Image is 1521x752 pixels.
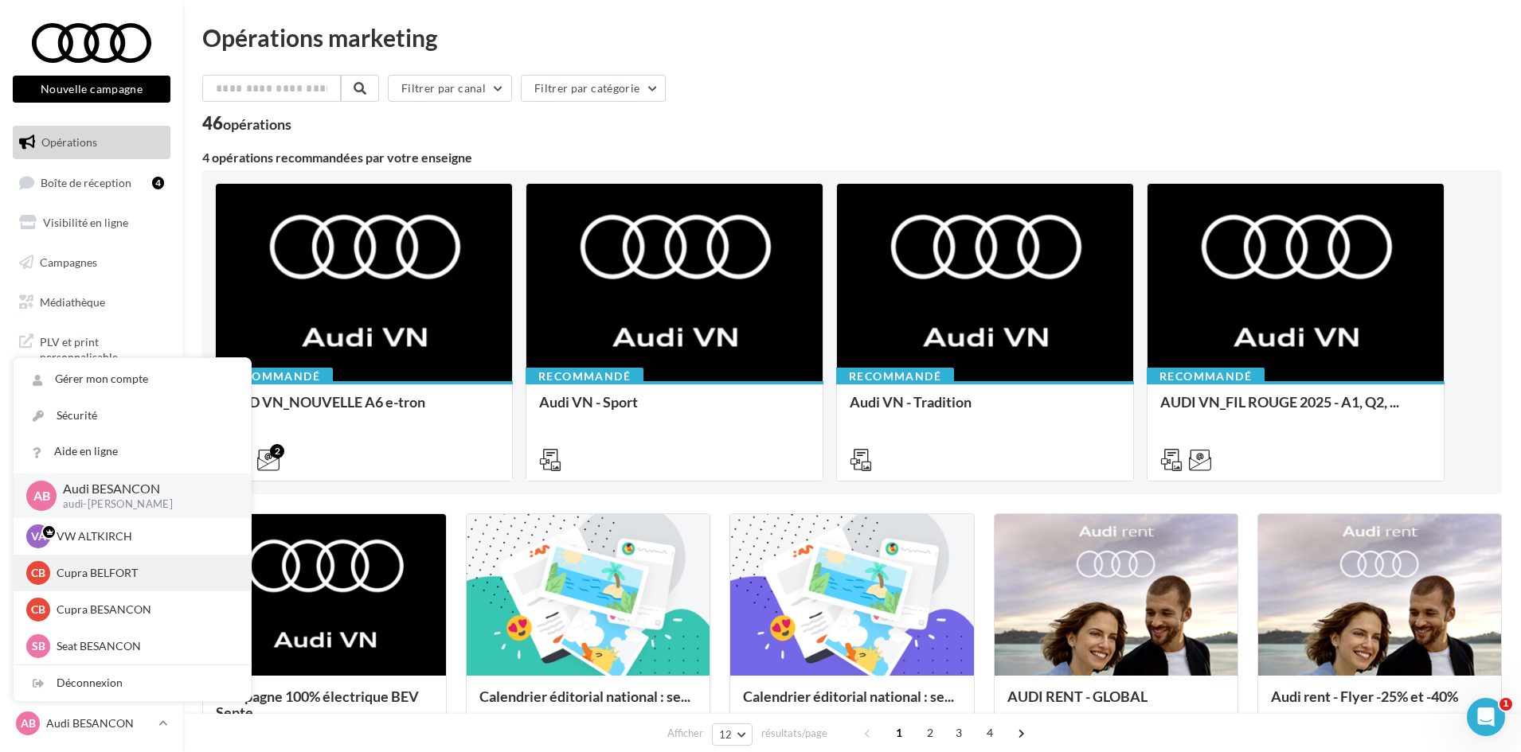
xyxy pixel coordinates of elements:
[21,715,36,731] span: AB
[977,720,1003,746] span: 4
[33,486,50,505] span: AB
[719,728,733,741] span: 12
[57,565,232,581] p: Cupra BELFORT
[10,126,174,159] a: Opérations
[14,665,251,701] div: Déconnexion
[216,688,419,721] span: Campagne 100% électrique BEV Septe...
[14,361,251,397] a: Gérer mon compte
[41,175,131,189] span: Boîte de réception
[202,115,291,132] div: 46
[40,255,97,269] span: Campagnes
[40,331,164,365] span: PLV et print personnalisable
[850,393,972,411] span: Audi VN - Tradition
[1467,698,1505,736] iframe: Intercom live chat
[57,528,232,544] p: VW ALTKIRCH
[1147,368,1265,385] div: Recommandé
[31,528,46,544] span: VA
[57,602,232,618] p: Cupra BESANCON
[202,151,1502,164] div: 4 opérations recommandées par votre enseigne
[31,602,45,618] span: CB
[13,708,170,738] a: AB Audi BESANCON
[32,638,45,654] span: SB
[270,444,284,458] div: 2
[223,117,291,131] div: opérations
[63,480,225,498] p: Audi BESANCON
[215,368,333,385] div: Recommandé
[152,177,164,189] div: 4
[31,565,45,581] span: CB
[10,325,174,372] a: PLV et print personnalisable
[57,638,232,654] p: Seat BESANCON
[1160,393,1399,411] span: AUDI VN_FIL ROUGE 2025 - A1, Q2, ...
[13,76,170,103] button: Nouvelle campagne
[40,294,105,308] span: Médiathèque
[229,393,425,411] span: AUD VN_NOUVELLE A6 e-tron
[946,720,972,746] span: 3
[761,726,827,741] span: résultats/page
[388,75,512,102] button: Filtrer par canal
[10,166,174,200] a: Boîte de réception4
[41,135,97,149] span: Opérations
[712,723,753,746] button: 12
[836,368,954,385] div: Recommandé
[14,398,251,434] a: Sécurité
[667,726,703,741] span: Afficher
[743,688,954,705] span: Calendrier éditorial national : se...
[10,246,174,279] a: Campagnes
[1271,688,1458,705] span: Audi rent - Flyer -25% et -40%
[1499,698,1512,711] span: 1
[539,393,638,411] span: Audi VN - Sport
[14,434,251,470] a: Aide en ligne
[886,720,912,746] span: 1
[479,688,690,705] span: Calendrier éditorial national : se...
[10,286,174,319] a: Médiathèque
[63,497,225,512] p: audi-[PERSON_NAME]
[917,720,943,746] span: 2
[46,715,152,731] p: Audi BESANCON
[1007,688,1148,705] span: AUDI RENT - GLOBAL
[10,206,174,240] a: Visibilité en ligne
[202,25,1502,49] div: Opérations marketing
[526,368,643,385] div: Recommandé
[521,75,666,102] button: Filtrer par catégorie
[43,216,128,229] span: Visibilité en ligne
